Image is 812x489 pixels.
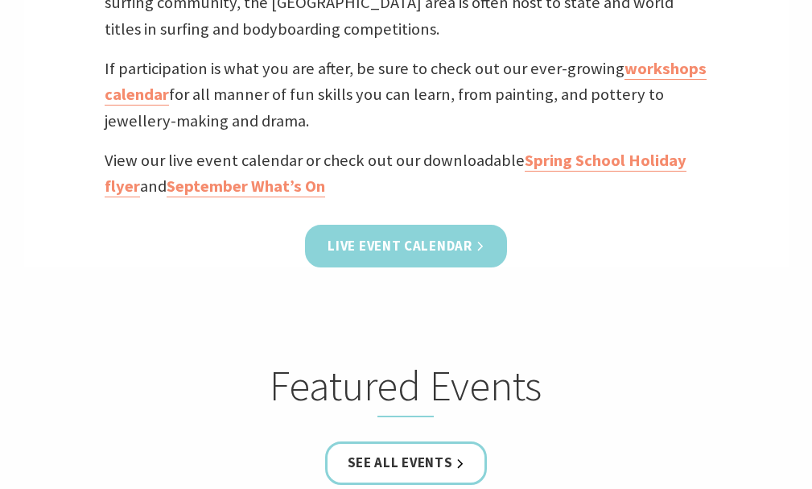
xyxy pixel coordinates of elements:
p: View our live event calendar or check out our downloadable and [105,147,708,200]
a: September What’s On [167,176,325,197]
p: If participation is what you are after, be sure to check out our ever-growing for all manner of f... [105,56,708,135]
h2: Featured Events [142,360,670,417]
a: Live Event Calendar [305,225,506,267]
a: See all Events [325,441,488,484]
